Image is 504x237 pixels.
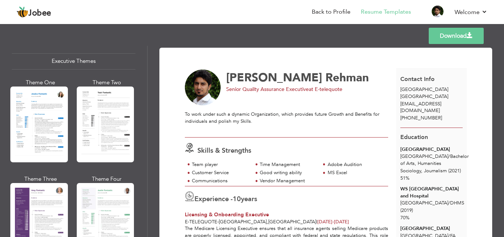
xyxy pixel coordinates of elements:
[432,6,443,17] img: Profile Img
[185,219,217,225] span: E-Telequote
[448,200,450,206] span: /
[260,161,316,168] div: Time Management
[455,8,487,17] a: Welcome
[12,175,69,183] div: Theme Three
[400,101,441,114] span: [EMAIL_ADDRESS][DOMAIN_NAME]
[400,186,463,199] div: WS [GEOGRAPHIC_DATA] and Hospital
[400,225,463,232] div: [GEOGRAPHIC_DATA]
[332,219,334,225] span: -
[400,115,442,121] span: [PHONE_NUMBER]
[317,219,349,225] span: [DATE]
[17,6,28,18] img: jobee.io
[226,70,322,85] span: [PERSON_NAME]
[448,167,461,174] span: (2021)
[317,219,334,225] span: [DATE]
[268,219,316,225] span: [GEOGRAPHIC_DATA]
[400,86,448,93] span: [GEOGRAPHIC_DATA]
[185,211,269,218] span: Licensing & Onboarding Executive
[316,219,317,225] span: |
[400,167,447,174] span: Sociology, Journalism
[185,111,388,132] div: To work under such a dynamic Organization, which provides future Growth and Benefits for individu...
[400,200,464,206] span: [GEOGRAPHIC_DATA] DHMS
[28,9,51,17] span: Jobee
[233,194,257,204] label: years
[192,169,248,176] div: Customer Service
[217,219,219,225] span: -
[185,70,221,106] img: No image
[260,177,316,184] div: Vendor Management
[448,153,450,160] span: /
[400,75,435,83] span: Contact Info
[260,169,316,176] div: Good writing ability
[400,146,463,153] div: [GEOGRAPHIC_DATA]
[12,53,135,69] div: Executive Themes
[309,86,342,93] span: at E-telequote
[197,146,251,155] span: Skills & Strengths
[78,175,136,183] div: Theme Four
[328,169,384,176] div: MS Excel
[226,86,309,93] span: Senior Quality Assurance Executive
[400,175,410,182] span: 51%
[325,70,369,85] span: Rehman
[12,79,69,87] div: Theme One
[429,28,484,44] a: Download
[400,153,469,167] span: [GEOGRAPHIC_DATA] Bachelor of Arts, Humanities
[17,6,51,18] a: Jobee
[400,93,448,100] span: [GEOGRAPHIC_DATA]
[328,161,384,168] div: Adobe Audition
[400,214,410,221] span: 70%
[361,8,411,16] a: Resume Templates
[312,8,351,16] a: Back to Profile
[219,219,267,225] span: [GEOGRAPHIC_DATA]
[194,194,233,204] span: Experience -
[400,133,428,141] span: Education
[233,194,241,204] span: 10
[400,207,413,214] span: (2019)
[267,219,268,225] span: ,
[192,161,248,168] div: Team player
[192,177,248,184] div: Communications
[78,79,136,87] div: Theme Two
